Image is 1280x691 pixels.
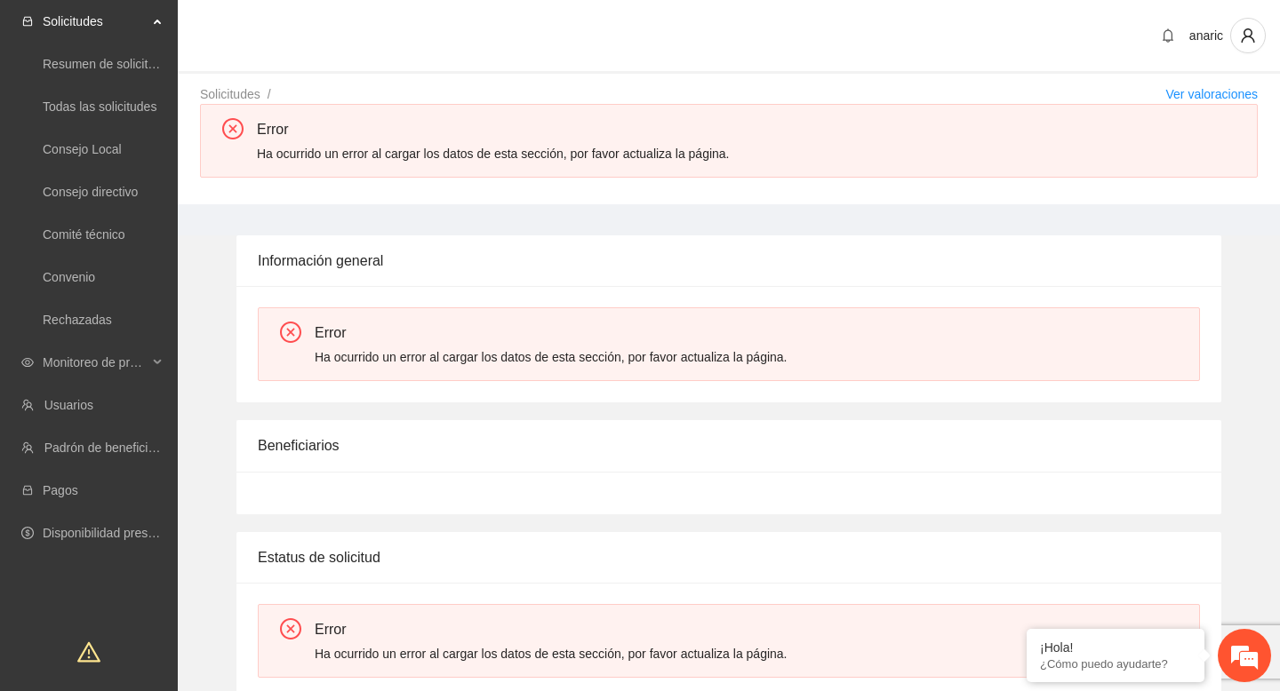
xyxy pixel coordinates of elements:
[258,532,1200,583] div: Estatus de solicitud
[43,57,243,71] a: Resumen de solicitudes por aprobar
[77,640,100,663] span: warning
[268,87,271,101] span: /
[43,99,156,114] a: Todas las solicitudes
[1155,28,1181,43] span: bell
[222,118,244,139] span: close-circle
[257,144,1244,163] div: Ha ocurrido un error al cargar los datos de esta sección, por favor actualiza la página.
[315,347,1186,367] div: Ha ocurrido un error al cargar los datos de esta sección, por favor actualiza la página.
[43,270,95,284] a: Convenio
[44,398,93,412] a: Usuarios
[43,345,148,380] span: Monitoreo de proyectos
[280,618,301,639] span: close-circle
[1154,21,1182,50] button: bell
[315,644,1186,663] div: Ha ocurrido un error al cargar los datos de esta sección, por favor actualiza la página.
[1040,657,1191,671] p: ¿Cómo puedo ayudarte?
[200,87,260,101] a: Solicitudes
[1189,28,1223,43] span: anaric
[43,313,112,327] a: Rechazadas
[43,4,148,39] span: Solicitudes
[1165,87,1258,101] a: Ver valoraciones
[280,322,301,343] span: close-circle
[1231,28,1265,44] span: user
[21,356,34,369] span: eye
[1230,18,1266,53] button: user
[44,441,175,455] a: Padrón de beneficiarios
[21,15,34,28] span: inbox
[43,483,78,497] a: Pagos
[43,227,125,242] a: Comité técnico
[258,235,1200,286] div: Información general
[43,142,122,156] a: Consejo Local
[315,322,1186,344] div: Error
[258,420,1200,471] div: Beneficiarios
[43,526,195,540] a: Disponibilidad presupuestal
[257,118,1244,140] div: Error
[43,185,138,199] a: Consejo directivo
[315,618,1186,640] div: Error
[1040,640,1191,655] div: ¡Hola!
